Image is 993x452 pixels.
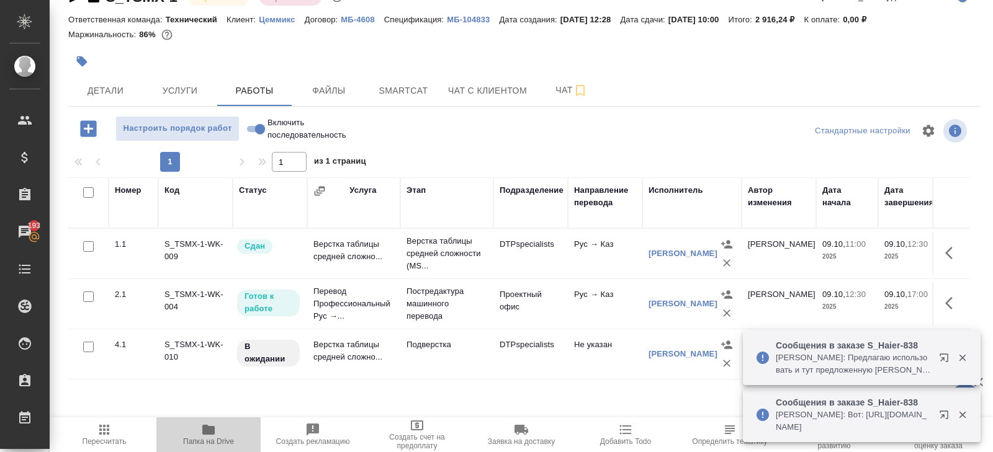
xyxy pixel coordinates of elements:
[139,30,158,39] p: 86%
[932,402,961,432] button: Открыть в новой вкладке
[649,249,717,258] a: [PERSON_NAME]
[493,232,568,275] td: DTPspecialists
[267,117,357,141] span: Включить последовательность
[568,282,642,326] td: Рус → Каз
[717,285,736,304] button: Назначить
[692,437,767,446] span: Определить тематику
[384,15,447,24] p: Спецификация:
[812,122,914,141] div: split button
[259,15,304,24] p: Цеммикс
[776,339,931,352] p: Сообщения в заказе S_Haier-838
[245,240,265,252] p: Сдан
[742,282,816,326] td: [PERSON_NAME]
[236,339,301,368] div: Исполнитель назначен, приступать к работе пока рано
[884,290,907,299] p: 09.10,
[407,184,426,197] div: Этап
[884,250,934,263] p: 2025
[804,15,843,24] p: К оплате:
[158,332,233,376] td: S_TSMX-1-WK-010
[68,15,166,24] p: Ответственная команда:
[372,433,462,450] span: Создать счет на предоплату
[115,238,152,250] div: 1.1
[843,15,876,24] p: 0,00 ₽
[649,184,703,197] div: Исполнитель
[448,83,527,99] span: Чат с клиентом
[950,352,975,363] button: Закрыть
[717,254,736,272] button: Удалить
[239,184,267,197] div: Статус
[678,417,782,452] button: Определить тематику
[166,15,227,24] p: Технический
[499,15,560,24] p: Дата создания:
[493,282,568,326] td: Проектный офис
[245,290,292,315] p: Готов к работе
[150,83,210,99] span: Услуги
[447,15,499,24] p: МБ-104833
[52,417,156,452] button: Пересчитать
[776,396,931,409] p: Сообщения в заказе S_Haier-838
[115,288,152,301] div: 2.1
[568,332,642,376] td: Не указан
[76,83,135,99] span: Детали
[717,354,736,373] button: Удалить
[115,184,142,197] div: Номер
[573,83,588,98] svg: Подписаться
[407,285,487,322] p: Постредактура машинного перевода
[469,417,573,452] button: Заявка на доставку
[83,437,127,446] span: Пересчитать
[500,184,564,197] div: Подразделение
[822,184,872,209] div: Дата начала
[542,82,601,98] span: Чат
[600,437,651,446] span: Добавить Todo
[748,184,810,209] div: Автор изменения
[620,15,668,24] p: Дата сдачи:
[225,83,284,99] span: Работы
[573,417,678,452] button: Добавить Todo
[299,83,359,99] span: Файлы
[156,417,261,452] button: Папка на Drive
[261,417,365,452] button: Создать рекламацию
[307,279,400,329] td: Перевод Профессиональный Рус →...
[493,332,568,376] td: DTPspecialists
[568,232,642,275] td: Рус → Каз
[158,282,233,326] td: S_TSMX-1-WK-004
[950,409,975,420] button: Закрыть
[307,232,400,275] td: Верстка таблицы средней сложно...
[649,299,717,308] a: [PERSON_NAME]
[341,14,384,24] a: МБ-4608
[776,409,931,433] p: [PERSON_NAME]: Вот: [URL][DOMAIN_NAME]
[305,15,341,24] p: Договор:
[884,184,934,209] div: Дата завершения
[574,184,636,209] div: Направление перевода
[407,339,487,351] p: Подверстка
[259,14,304,24] a: Цеммикс
[822,290,845,299] p: 09.10,
[938,238,968,268] button: Здесь прячутся важные кнопки
[717,304,736,322] button: Удалить
[717,235,736,254] button: Назначить
[276,437,350,446] span: Создать рекламацию
[742,332,816,376] td: [PERSON_NAME]
[776,352,931,376] p: [PERSON_NAME]: Предлагаю использовать и тут предложенную [PERSON_NAME] (хотя здесь клиент многое ...
[884,239,907,249] p: 09.10,
[907,290,928,299] p: 17:00
[245,340,292,365] p: В ожидании
[158,232,233,275] td: S_TSMX-1-WK-009
[407,235,487,272] p: Верстка таблицы средней сложности (MS...
[115,116,240,141] button: Настроить порядок работ
[236,238,301,255] div: Менеджер проверил работу исполнителя, передает ее на следующий этап
[742,232,816,275] td: [PERSON_NAME]
[236,288,301,317] div: Исполнитель может приступить к работе
[932,345,961,375] button: Открыть в новой вкладке
[447,14,499,24] a: МБ-104833
[3,216,47,247] a: 193
[845,290,866,299] p: 12:30
[943,119,969,143] span: Посмотреть информацию
[68,48,96,75] button: Добавить тэг
[183,437,234,446] span: Папка на Drive
[227,15,259,24] p: Клиент:
[314,154,366,172] span: из 1 страниц
[822,250,872,263] p: 2025
[560,15,621,24] p: [DATE] 12:28
[115,339,152,351] div: 4.1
